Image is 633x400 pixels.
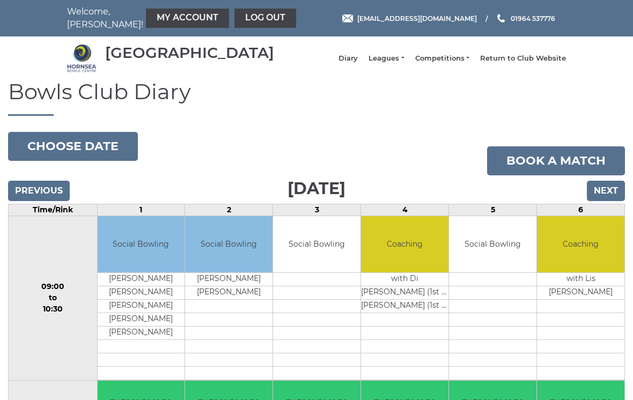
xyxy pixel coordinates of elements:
[449,216,536,272] td: Social Bowling
[361,204,449,216] td: 4
[273,204,361,216] td: 3
[357,14,477,22] span: [EMAIL_ADDRESS][DOMAIN_NAME]
[185,204,273,216] td: 2
[496,13,555,24] a: Phone us 01964 537776
[8,80,625,116] h1: Bowls Club Diary
[487,146,625,175] a: Book a match
[234,9,296,28] a: Log out
[415,54,469,63] a: Competitions
[98,313,185,326] td: [PERSON_NAME]
[537,216,624,272] td: Coaching
[587,181,625,201] input: Next
[537,272,624,286] td: with Lis
[146,9,229,28] a: My Account
[449,204,537,216] td: 5
[185,286,273,299] td: [PERSON_NAME]
[185,272,273,286] td: [PERSON_NAME]
[105,45,274,61] div: [GEOGRAPHIC_DATA]
[185,216,273,272] td: Social Bowling
[98,286,185,299] td: [PERSON_NAME]
[369,54,404,63] a: Leagues
[361,286,448,299] td: [PERSON_NAME] (1st Lesson)
[497,14,505,23] img: Phone us
[342,14,353,23] img: Email
[98,299,185,313] td: [PERSON_NAME]
[98,326,185,339] td: [PERSON_NAME]
[361,272,448,286] td: with Di
[537,204,625,216] td: 6
[511,14,555,22] span: 01964 537776
[8,181,70,201] input: Previous
[361,216,448,272] td: Coaching
[537,286,624,299] td: [PERSON_NAME]
[361,299,448,313] td: [PERSON_NAME] (1st Lesson)
[97,204,185,216] td: 1
[480,54,566,63] a: Return to Club Website
[98,272,185,286] td: [PERSON_NAME]
[67,43,97,73] img: Hornsea Bowls Centre
[342,13,477,24] a: Email [EMAIL_ADDRESS][DOMAIN_NAME]
[9,216,98,381] td: 09:00 to 10:30
[98,216,185,272] td: Social Bowling
[9,204,98,216] td: Time/Rink
[67,5,266,31] nav: Welcome, [PERSON_NAME]!
[8,132,138,161] button: Choose date
[338,54,358,63] a: Diary
[273,216,360,272] td: Social Bowling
